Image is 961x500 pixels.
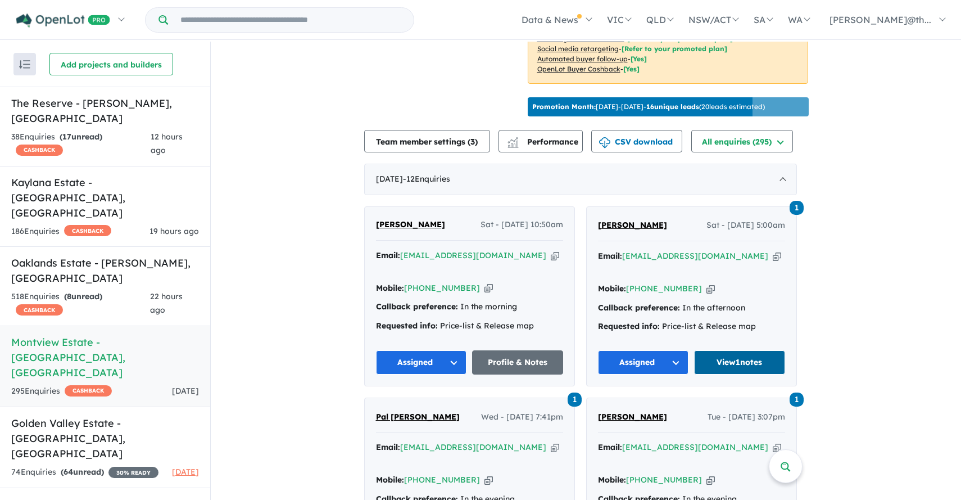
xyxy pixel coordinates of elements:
[472,350,563,375] a: Profile & Notes
[598,303,680,313] strong: Callback preference:
[551,442,559,453] button: Copy
[403,174,450,184] span: - 12 Enquir ies
[364,130,490,152] button: Team member settings (3)
[376,475,404,485] strong: Mobile:
[551,250,559,262] button: Copy
[64,225,111,236] span: CASHBACK
[623,65,640,73] span: [Yes]
[376,321,438,331] strong: Requested info:
[598,442,622,452] strong: Email:
[170,8,411,32] input: Try estate name, suburb, builder or developer
[16,304,63,316] span: CASHBACK
[11,130,151,157] div: 38 Enquir ies
[60,132,102,142] strong: ( unread)
[61,467,104,477] strong: ( unread)
[622,251,768,261] a: [EMAIL_ADDRESS][DOMAIN_NAME]
[790,393,804,407] span: 1
[65,385,112,397] span: CASHBACK
[376,300,563,314] div: In the morning
[11,466,158,479] div: 74 Enquir ies
[598,283,626,294] strong: Mobile:
[622,44,727,53] span: [Refer to your promoted plan]
[376,319,563,333] div: Price-list & Release map
[364,164,797,195] div: [DATE]
[598,301,785,315] div: In the afternoon
[537,65,620,73] u: OpenLot Buyer Cashback
[400,442,546,452] a: [EMAIL_ADDRESS][DOMAIN_NAME]
[691,130,793,152] button: All enquiries (295)
[64,291,102,301] strong: ( unread)
[49,53,173,75] button: Add projects and builders
[67,291,71,301] span: 8
[598,475,626,485] strong: Mobile:
[706,283,715,295] button: Copy
[646,102,699,111] b: 16 unique leads
[11,96,199,126] h5: The Reserve - [PERSON_NAME] , [GEOGRAPHIC_DATA]
[598,411,667,424] a: [PERSON_NAME]
[599,137,610,148] img: download icon
[507,141,519,148] img: bar-chart.svg
[376,412,460,422] span: Pal [PERSON_NAME]
[376,442,400,452] strong: Email:
[150,291,183,315] span: 22 hours ago
[598,320,785,334] div: Price-list & Release map
[470,137,475,147] span: 3
[376,250,400,260] strong: Email:
[376,219,445,229] span: [PERSON_NAME]
[591,130,682,152] button: CSV download
[64,467,73,477] span: 64
[598,350,689,375] button: Assigned
[376,218,445,232] a: [PERSON_NAME]
[376,283,404,293] strong: Mobile:
[16,145,63,156] span: CASHBACK
[11,290,150,317] div: 518 Enquir ies
[568,393,582,407] span: 1
[11,335,199,380] h5: Montview Estate - [GEOGRAPHIC_DATA] , [GEOGRAPHIC_DATA]
[400,250,546,260] a: [EMAIL_ADDRESS][DOMAIN_NAME]
[16,13,110,28] img: Openlot PRO Logo White
[11,416,199,461] h5: Golden Valley Estate - [GEOGRAPHIC_DATA] , [GEOGRAPHIC_DATA]
[532,102,596,111] b: Promotion Month:
[404,283,480,293] a: [PHONE_NUMBER]
[19,60,30,69] img: sort.svg
[598,220,667,230] span: [PERSON_NAME]
[11,255,199,286] h5: Oaklands Estate - [PERSON_NAME] , [GEOGRAPHIC_DATA]
[11,385,112,398] div: 295 Enquir ies
[151,132,183,155] span: 12 hours ago
[537,55,628,63] u: Automated buyer follow-up
[773,250,781,262] button: Copy
[172,386,199,396] span: [DATE]
[11,175,199,220] h5: Kaylana Estate - [GEOGRAPHIC_DATA] , [GEOGRAPHIC_DATA]
[790,391,804,406] a: 1
[376,411,460,424] a: Pal [PERSON_NAME]
[631,55,647,63] span: [Yes]
[706,219,785,232] span: Sat - [DATE] 5:00am
[532,102,765,112] p: [DATE] - [DATE] - ( 20 leads estimated)
[62,132,71,142] span: 17
[507,137,518,143] img: line-chart.svg
[509,137,578,147] span: Performance
[481,411,563,424] span: Wed - [DATE] 7:41pm
[149,226,199,236] span: 19 hours ago
[598,321,660,331] strong: Requested info:
[404,475,480,485] a: [PHONE_NUMBER]
[480,218,563,232] span: Sat - [DATE] 10:50am
[598,251,622,261] strong: Email:
[376,301,458,312] strong: Callback preference:
[568,391,582,406] a: 1
[622,442,768,452] a: [EMAIL_ADDRESS][DOMAIN_NAME]
[706,474,715,486] button: Copy
[708,411,785,424] span: Tue - [DATE] 3:07pm
[790,200,804,215] a: 1
[829,14,931,25] span: [PERSON_NAME]@th...
[598,219,667,232] a: [PERSON_NAME]
[537,44,619,53] u: Social media retargeting
[11,225,111,238] div: 186 Enquir ies
[484,474,493,486] button: Copy
[773,442,781,453] button: Copy
[108,467,158,478] span: 30 % READY
[498,130,583,152] button: Performance
[790,201,804,215] span: 1
[172,467,199,477] span: [DATE]
[694,350,785,375] a: View1notes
